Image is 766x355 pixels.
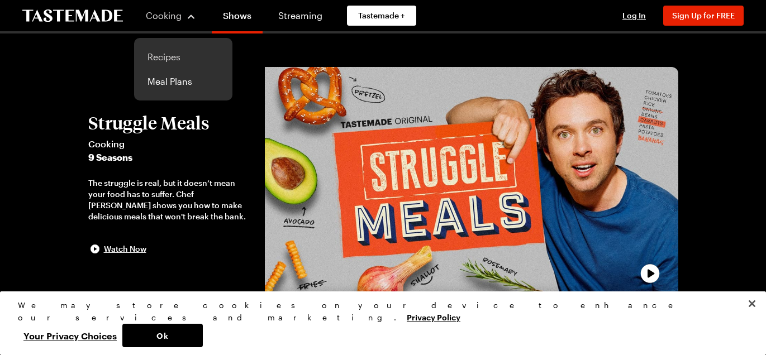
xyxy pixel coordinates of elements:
[18,299,739,347] div: Privacy
[141,69,226,94] a: Meal Plans
[88,113,254,256] button: Struggle MealsCooking9 SeasonsThe struggle is real, but it doesn’t mean your food has to suffer. ...
[407,311,460,322] a: More information about your privacy, opens in a new tab
[265,67,678,301] img: Struggle Meals
[122,324,203,347] button: Ok
[88,113,254,133] h2: Struggle Meals
[18,299,739,324] div: We may store cookies on your device to enhance our services and marketing.
[347,6,416,26] a: Tastemade +
[88,137,254,151] span: Cooking
[88,177,254,222] div: The struggle is real, but it doesn’t mean your food has to suffer. Chef [PERSON_NAME] shows you h...
[141,45,226,69] a: Recipes
[663,6,744,26] button: Sign Up for FREE
[740,291,764,316] button: Close
[358,10,405,21] span: Tastemade +
[146,10,182,21] span: Cooking
[88,151,254,164] span: 9 Seasons
[22,9,123,22] a: To Tastemade Home Page
[145,2,196,29] button: Cooking
[104,243,146,255] span: Watch Now
[265,67,678,301] button: play trailer
[672,11,735,20] span: Sign Up for FREE
[622,11,646,20] span: Log In
[18,324,122,347] button: Your Privacy Choices
[212,2,263,33] a: Shows
[612,10,656,21] button: Log In
[134,38,232,100] div: Cooking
